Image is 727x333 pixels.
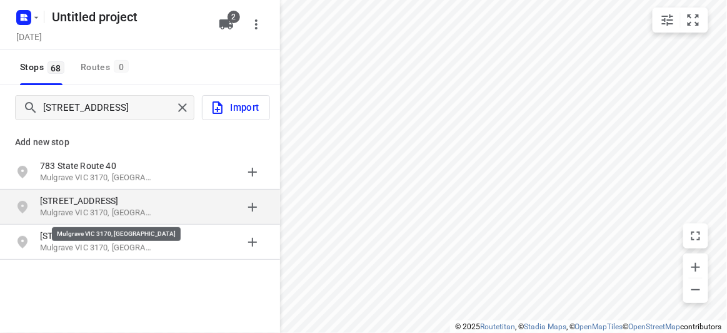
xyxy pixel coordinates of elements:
[455,322,722,331] li: © 2025 , © , © © contributors
[228,11,240,23] span: 2
[40,242,155,254] p: Mulgrave VIC 3170, Australia
[40,230,155,242] p: 783 Springvale Road Service Road
[575,322,623,331] a: OpenMapTiles
[11,29,47,44] h5: Project date
[194,95,270,120] a: Import
[40,160,155,172] p: 783 State Route 40
[681,8,706,33] button: Fit zoom
[15,135,265,150] p: Add new stop
[244,12,269,37] button: More
[480,322,515,331] a: Routetitan
[214,12,239,37] button: 2
[210,100,259,116] span: Import
[81,59,133,75] div: Routes
[114,60,129,73] span: 0
[40,207,155,219] p: Mulgrave VIC 3170, [GEOGRAPHIC_DATA]
[40,195,155,207] p: [STREET_ADDRESS]
[47,7,209,27] h5: Rename
[202,95,270,120] button: Import
[653,8,708,33] div: small contained button group
[629,322,681,331] a: OpenStreetMap
[655,8,680,33] button: Map settings
[524,322,566,331] a: Stadia Maps
[48,61,64,74] span: 68
[40,172,155,184] p: Mulgrave VIC 3170, Australia
[43,98,173,118] input: Add or search stops
[20,59,68,75] span: Stops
